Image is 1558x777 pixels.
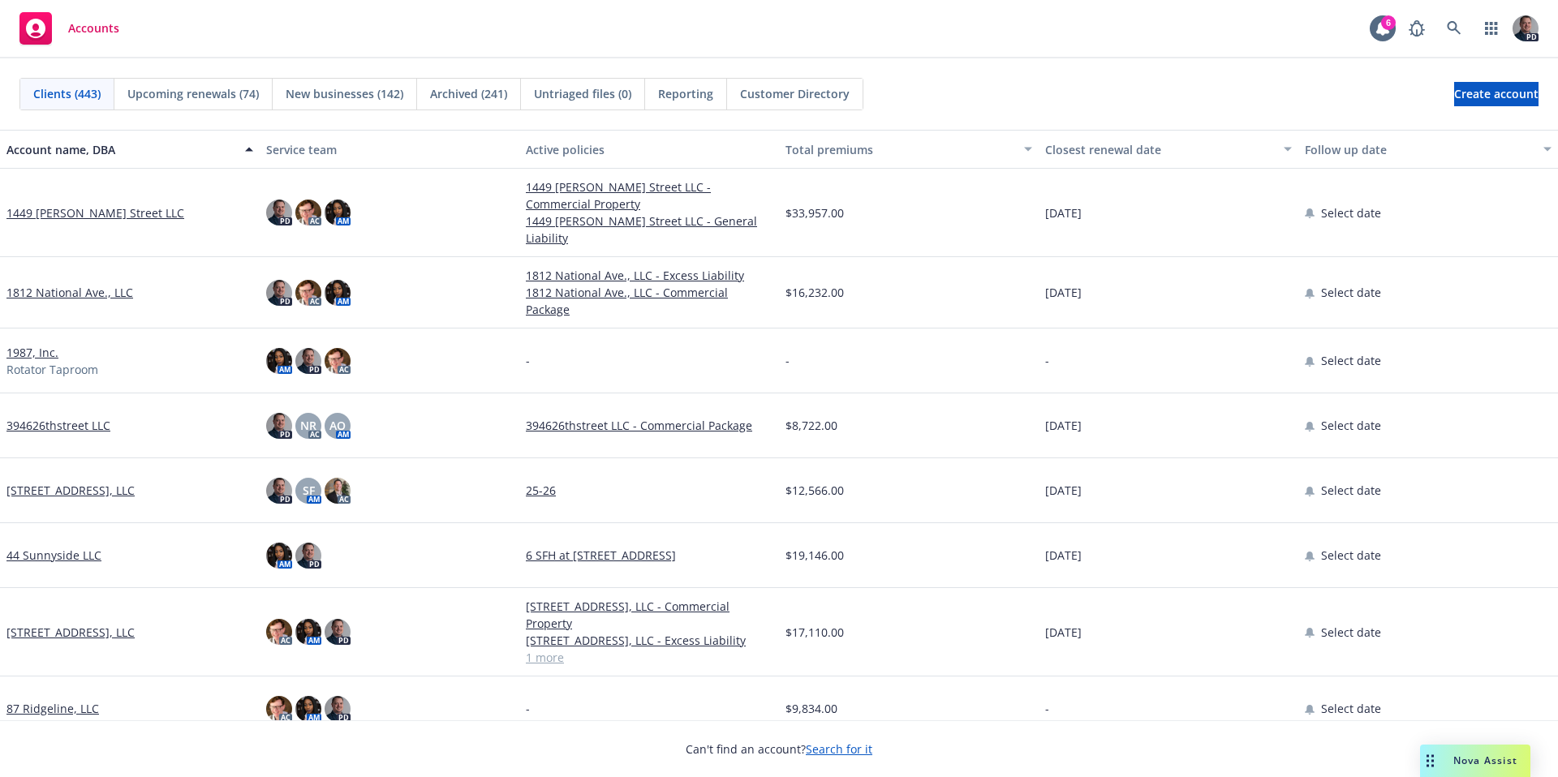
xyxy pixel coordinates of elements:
img: photo [266,619,292,645]
span: SF [303,482,315,499]
button: Total premiums [779,130,1039,169]
span: $33,957.00 [785,204,844,221]
img: photo [295,200,321,225]
a: Create account [1454,82,1539,106]
span: Select date [1321,204,1381,221]
img: photo [325,478,351,504]
a: 87 Ridgeline, LLC [6,700,99,717]
a: 44 Sunnyside LLC [6,547,101,564]
span: Rotator Taproom [6,361,98,378]
a: 394626thstreet LLC - Commercial Package [526,417,773,434]
span: $8,722.00 [785,417,837,434]
span: [DATE] [1045,482,1082,499]
img: photo [266,200,292,225]
button: Closest renewal date [1039,130,1298,169]
a: [STREET_ADDRESS], LLC [6,624,135,641]
div: Total premiums [785,141,1014,158]
span: $17,110.00 [785,624,844,641]
div: Closest renewal date [1045,141,1274,158]
img: photo [266,478,292,504]
div: Follow up date [1305,141,1534,158]
span: Accounts [68,22,119,35]
span: $19,146.00 [785,547,844,564]
img: photo [266,280,292,306]
a: 1987, Inc. [6,344,58,361]
span: [DATE] [1045,284,1082,301]
span: Select date [1321,624,1381,641]
img: photo [295,619,321,645]
img: photo [325,200,351,225]
span: Customer Directory [740,85,850,102]
button: Service team [260,130,519,169]
a: Search [1438,12,1470,45]
span: Create account [1454,79,1539,109]
span: [DATE] [1045,204,1082,221]
img: photo [266,543,292,569]
span: - [1045,700,1049,717]
img: photo [325,280,351,306]
span: [DATE] [1045,624,1082,641]
span: Upcoming renewals (74) [127,85,259,102]
a: 1812 National Ave., LLC - Excess Liability [526,267,773,284]
span: - [526,700,530,717]
span: - [785,352,790,369]
button: Follow up date [1298,130,1558,169]
img: photo [295,280,321,306]
img: photo [325,696,351,722]
span: [DATE] [1045,417,1082,434]
a: 1812 National Ave., LLC [6,284,133,301]
span: Nova Assist [1453,753,1517,767]
a: Accounts [13,6,126,51]
span: - [526,352,530,369]
span: Select date [1321,417,1381,434]
span: Select date [1321,352,1381,369]
span: Reporting [658,85,713,102]
span: New businesses (142) [286,85,403,102]
span: AO [329,417,346,434]
img: photo [266,348,292,374]
span: [DATE] [1045,547,1082,564]
button: Nova Assist [1420,745,1530,777]
a: 394626thstreet LLC [6,417,110,434]
img: photo [325,619,351,645]
a: Report a Bug [1401,12,1433,45]
span: NR [300,417,316,434]
a: 1449 [PERSON_NAME] Street LLC - Commercial Property [526,178,773,212]
a: [STREET_ADDRESS], LLC - Commercial Property [526,598,773,632]
img: photo [266,696,292,722]
img: photo [295,348,321,374]
a: [STREET_ADDRESS], LLC [6,482,135,499]
div: Drag to move [1420,745,1440,777]
img: photo [295,696,321,722]
span: Can't find an account? [686,741,872,758]
span: $16,232.00 [785,284,844,301]
span: $9,834.00 [785,700,837,717]
a: Search for it [806,741,872,757]
span: $12,566.00 [785,482,844,499]
a: 6 SFH at [STREET_ADDRESS] [526,547,773,564]
img: photo [295,543,321,569]
a: 1449 [PERSON_NAME] Street LLC - General Liability [526,212,773,247]
span: Select date [1321,482,1381,499]
div: 6 [1381,15,1396,30]
span: Clients (443) [33,85,101,102]
span: Select date [1321,547,1381,564]
span: Archived (241) [430,85,507,102]
div: Service team [266,141,513,158]
span: - [1045,352,1049,369]
a: 1 more [526,649,773,666]
img: photo [266,413,292,439]
a: 1449 [PERSON_NAME] Street LLC [6,204,184,221]
div: Account name, DBA [6,141,235,158]
a: 25-26 [526,482,773,499]
a: Switch app [1475,12,1508,45]
span: Select date [1321,284,1381,301]
div: Active policies [526,141,773,158]
img: photo [1513,15,1539,41]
